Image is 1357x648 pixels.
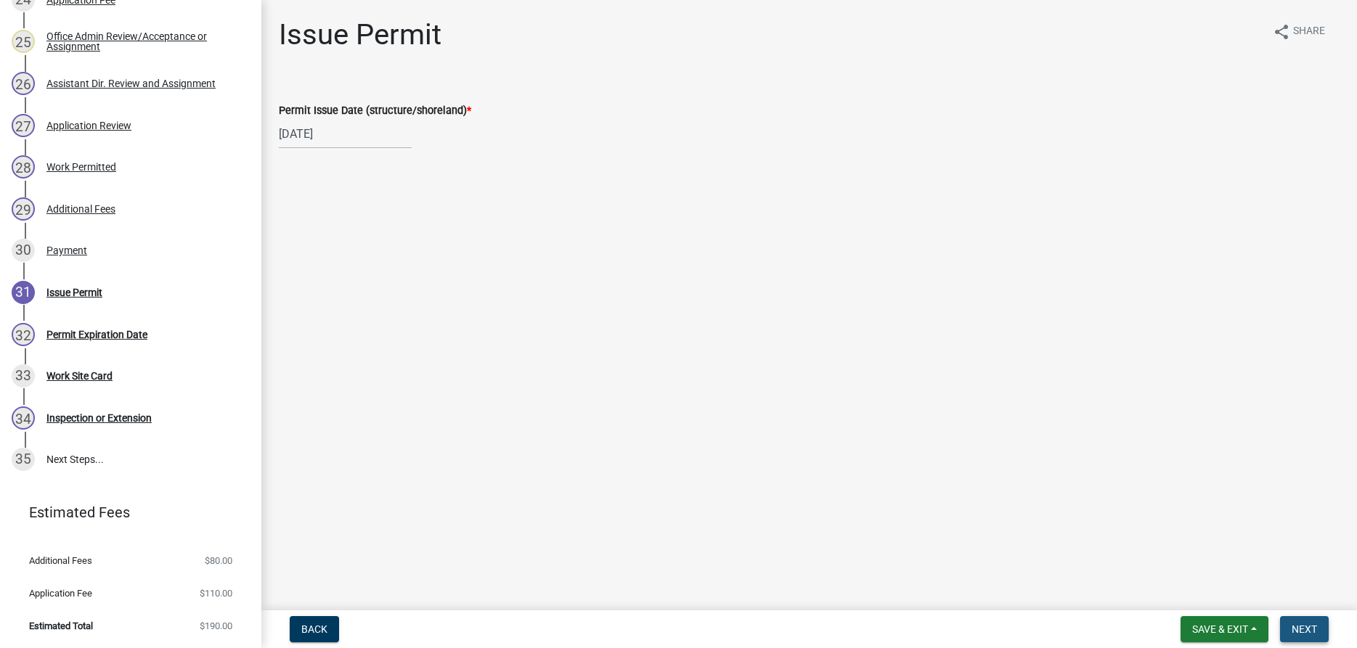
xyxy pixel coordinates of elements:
div: Office Admin Review/Acceptance or Assignment [46,31,238,52]
span: $80.00 [205,556,232,565]
div: 26 [12,72,35,95]
label: Permit Issue Date (structure/shoreland) [279,106,471,116]
div: Additional Fees [46,204,115,214]
div: Assistant Dir. Review and Assignment [46,78,216,89]
a: Estimated Fees [12,498,238,527]
button: Back [290,616,339,642]
button: Save & Exit [1181,616,1268,642]
div: Application Review [46,120,131,131]
div: Payment [46,245,87,255]
div: Issue Permit [46,287,102,298]
span: $190.00 [200,621,232,631]
button: shareShare [1261,17,1337,46]
span: Next [1292,623,1317,635]
div: 32 [12,323,35,346]
div: 25 [12,30,35,53]
span: Additional Fees [29,556,92,565]
span: Application Fee [29,588,92,598]
div: 28 [12,155,35,179]
div: 33 [12,364,35,387]
div: Inspection or Extension [46,413,152,423]
div: 29 [12,197,35,221]
div: 31 [12,281,35,304]
div: Permit Expiration Date [46,329,147,340]
div: 35 [12,448,35,471]
span: Back [301,623,327,635]
div: Work Permitted [46,162,116,172]
div: Work Site Card [46,371,113,381]
div: 27 [12,114,35,137]
input: mm/dd/yyyy [279,119,412,149]
span: Save & Exit [1192,623,1248,635]
span: Share [1293,23,1325,41]
span: Estimated Total [29,621,93,631]
div: 30 [12,239,35,262]
div: 34 [12,406,35,430]
i: share [1273,23,1290,41]
button: Next [1280,616,1329,642]
h1: Issue Permit [279,17,441,52]
span: $110.00 [200,588,232,598]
